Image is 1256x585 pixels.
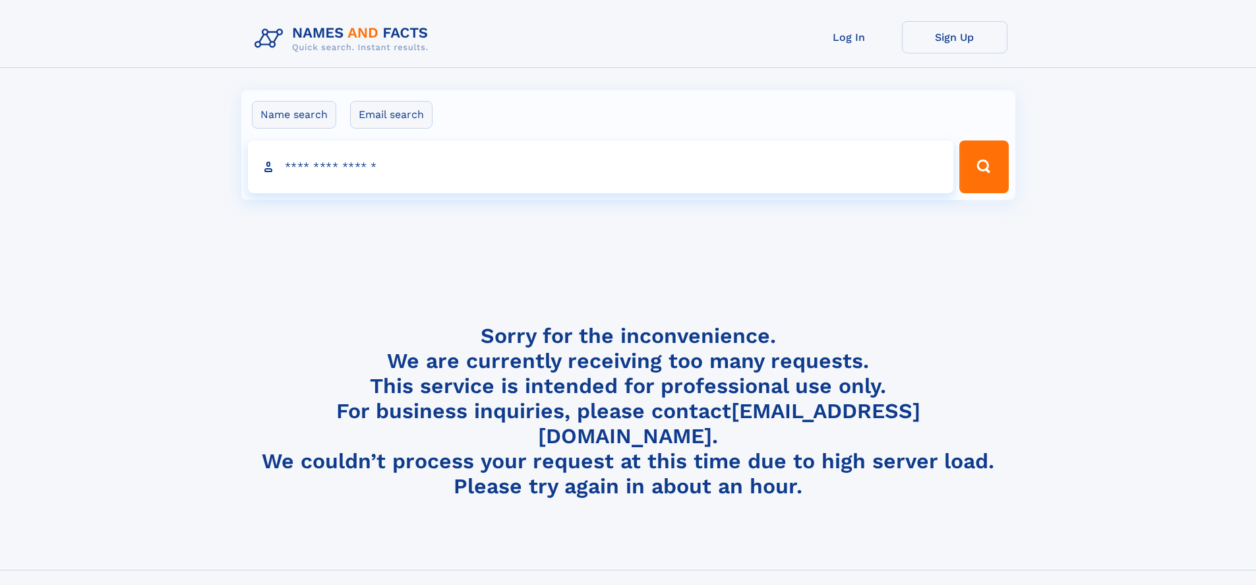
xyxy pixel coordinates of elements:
[249,21,439,57] img: Logo Names and Facts
[248,140,954,193] input: search input
[249,323,1007,499] h4: Sorry for the inconvenience. We are currently receiving too many requests. This service is intend...
[796,21,902,53] a: Log In
[538,398,920,448] a: [EMAIL_ADDRESS][DOMAIN_NAME]
[252,101,336,129] label: Name search
[902,21,1007,53] a: Sign Up
[350,101,433,129] label: Email search
[959,140,1008,193] button: Search Button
